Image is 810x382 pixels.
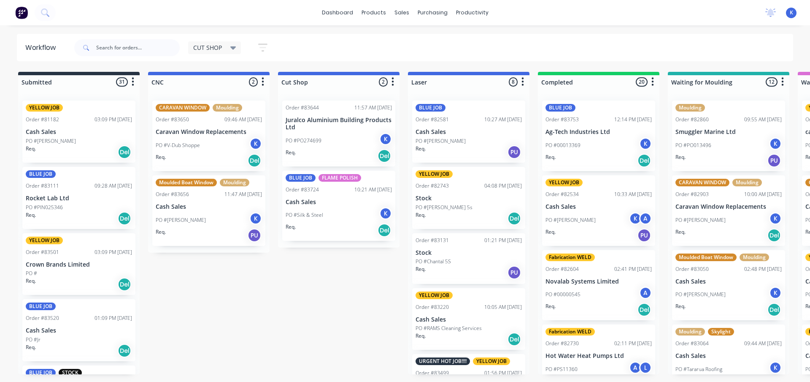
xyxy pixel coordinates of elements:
[152,175,265,246] div: Moulded Boat WindowMouldingOrder #8365611:47 AM [DATE]Cash SalesPO #[PERSON_NAME]KReq.PU
[508,266,521,279] div: PU
[767,154,781,167] div: PU
[354,104,392,112] div: 11:57 AM [DATE]
[452,6,493,19] div: productivity
[637,303,651,317] div: Del
[639,137,652,150] div: K
[22,233,135,295] div: YELLOW JOBOrder #8350103:09 PM [DATE]Crown Brands LimitedPO #Req.Del
[156,191,189,198] div: Order #83656
[484,303,522,311] div: 10:05 AM [DATE]
[118,278,131,291] div: Del
[156,128,262,136] p: Caravan Window Replacements
[15,6,28,19] img: Factory
[416,249,522,256] p: Stock
[156,116,189,123] div: Order #83650
[675,278,782,285] p: Cash Sales
[416,265,426,273] p: Req.
[286,104,319,112] div: Order #83644
[545,203,652,210] p: Cash Sales
[26,336,40,344] p: PO #Jr
[156,153,166,161] p: Req.
[744,191,782,198] div: 10:00 AM [DATE]
[675,203,782,210] p: Caravan Window Replacements
[412,101,525,163] div: BLUE JOBOrder #8258110:27 AM [DATE]Cash SalesPO #[PERSON_NAME]Req.PU
[416,195,522,202] p: Stock
[416,292,453,299] div: YELLOW JOB
[224,191,262,198] div: 11:47 AM [DATE]
[94,314,132,322] div: 01:09 PM [DATE]
[354,186,392,194] div: 10:21 AM [DATE]
[156,104,210,112] div: CARAVAN WINDOW
[26,116,59,123] div: Order #81182
[545,104,575,112] div: BLUE JOB
[96,39,180,56] input: Search for orders...
[639,212,652,225] div: A
[412,167,525,229] div: YELLOW JOBOrder #8274304:08 PM [DATE]StockPO #[PERSON_NAME] 5sReq.Del
[26,128,132,136] p: Cash Sales
[637,229,651,242] div: PU
[542,175,655,246] div: YELLOW JOBOrder #8253410:33 AM [DATE]Cash SalesPO #[PERSON_NAME]KAReq.PU
[22,101,135,163] div: YELLOW JOBOrder #8118203:09 PM [DATE]Cash SalesPO #[PERSON_NAME]Req.Del
[416,145,426,153] p: Req.
[508,212,521,225] div: Del
[416,237,449,244] div: Order #83131
[675,352,782,360] p: Cash Sales
[286,223,296,231] p: Req.
[26,170,56,178] div: BLUE JOB
[545,128,652,136] p: Ag-Tech Industries Ltd
[224,116,262,123] div: 09:46 AM [DATE]
[675,216,726,224] p: PO #[PERSON_NAME]
[675,116,709,123] div: Order #82860
[416,104,445,112] div: BLUE JOB
[542,101,655,171] div: BLUE JOBOrder #8375312:14 PM [DATE]Ag-Tech Industries LtdPO #00013369KReq.Del
[357,6,390,19] div: products
[213,104,242,112] div: Moulding
[672,250,785,321] div: Moulded Boat WindowMouldingOrder #8305002:48 PM [DATE]Cash SalesPO #[PERSON_NAME]KReq.Del
[545,116,579,123] div: Order #83753
[286,174,316,182] div: BLUE JOB
[26,195,132,202] p: Rocket Lab Ltd
[744,340,782,347] div: 09:44 AM [DATE]
[508,145,521,159] div: PU
[416,211,426,219] p: Req.
[675,303,686,310] p: Req.
[675,153,686,161] p: Req.
[249,212,262,225] div: K
[708,328,734,336] div: Skylight
[282,101,395,166] div: Order #8364411:57 AM [DATE]Juralco Aluminium Building Products LtdPO #PO274699KReq.Del
[22,299,135,361] div: BLUE JOBOrder #8352001:09 PM [DATE]Cash SalesPO #JrReq.Del
[740,254,769,261] div: Moulding
[675,128,782,136] p: Smuggler Marine Ltd
[545,228,556,236] p: Req.
[416,116,449,123] div: Order #82581
[473,357,510,365] div: YELLOW JOB
[156,203,262,210] p: Cash Sales
[412,288,525,350] div: YELLOW JOBOrder #8322010:05 AM [DATE]Cash SalesPO #RAMS Cleaning ServicesReq.Del
[675,104,705,112] div: Moulding
[416,204,472,211] p: PO #[PERSON_NAME] 5s
[629,212,642,225] div: K
[26,204,63,211] p: PO #PIN025346
[508,333,521,346] div: Del
[286,211,323,219] p: PO #Silk & Steel
[118,145,131,159] div: Del
[545,291,580,298] p: PO #00000545
[152,101,265,171] div: CARAVAN WINDOWMouldingOrder #8365009:46 AM [DATE]Caravan Window ReplacementsPO #V-Dub ShoppeKReq.Del
[545,278,652,285] p: Novalab Systems Limited
[416,303,449,311] div: Order #83220
[637,154,651,167] div: Del
[675,366,722,373] p: PO #Tararua Roofing
[672,101,785,171] div: MouldingOrder #8286009:55 AM [DATE]Smuggler Marine LtdPO #PO013496KReq.PU
[379,207,392,220] div: K
[286,186,319,194] div: Order #83724
[484,116,522,123] div: 10:27 AM [DATE]
[26,277,36,285] p: Req.
[26,261,132,268] p: Crown Brands Limited
[545,216,596,224] p: PO #[PERSON_NAME]
[629,361,642,374] div: A
[675,228,686,236] p: Req.
[416,182,449,190] div: Order #82743
[413,6,452,19] div: purchasing
[59,369,82,377] div: STOCK
[412,233,525,284] div: Order #8313101:21 PM [DATE]StockPO #Chantal 5SReq.PU
[286,137,321,145] p: PO #PO274699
